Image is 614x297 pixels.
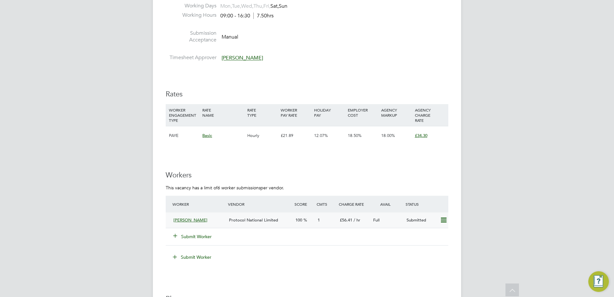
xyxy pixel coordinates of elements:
div: PAYE [167,126,201,145]
span: 1 [318,217,320,223]
span: [PERSON_NAME] [222,55,263,61]
div: AGENCY MARKUP [380,104,413,121]
button: Engage Resource Center [588,271,609,292]
h3: Rates [166,90,448,99]
div: HOLIDAY PAY [312,104,346,121]
h3: Workers [166,171,448,180]
div: WORKER ENGAGEMENT TYPE [167,104,201,126]
div: RATE TYPE [246,104,279,121]
span: 12.07% [314,133,328,138]
div: Hourly [246,126,279,145]
button: Submit Worker [173,233,212,240]
span: 18.50% [348,133,362,138]
div: Status [404,198,448,210]
span: £56.41 [340,217,352,223]
span: Sat, [270,3,279,9]
div: Score [293,198,315,210]
div: EMPLOYER COST [346,104,380,121]
label: Submission Acceptance [166,30,216,43]
span: Tue, [232,3,241,9]
div: Charge Rate [337,198,371,210]
span: Full [373,217,380,223]
span: Thu, [253,3,263,9]
div: Worker [171,198,226,210]
span: Sun [279,3,287,9]
span: £34.30 [415,133,427,138]
div: Vendor [226,198,293,210]
div: WORKER PAY RATE [279,104,312,121]
label: Working Days [166,3,216,9]
div: Cmts [315,198,337,210]
span: Basic [202,133,212,138]
div: 09:00 - 16:30 [220,13,274,19]
span: 100 [295,217,302,223]
span: [PERSON_NAME] [173,217,207,223]
label: Timesheet Approver [166,54,216,61]
div: AGENCY CHARGE RATE [413,104,447,126]
span: 7.50hrs [253,13,274,19]
em: 6 worker submissions [217,185,260,191]
p: This vacancy has a limit of per vendor. [166,185,448,191]
div: Avail [371,198,404,210]
label: Working Hours [166,12,216,19]
span: Manual [222,34,238,40]
button: Submit Worker [168,252,216,262]
div: Submitted [404,215,437,226]
div: £21.89 [279,126,312,145]
span: Wed, [241,3,253,9]
span: 18.00% [381,133,395,138]
div: RATE NAME [201,104,245,121]
span: Mon, [220,3,232,9]
span: / hr [354,217,360,223]
span: Fri, [263,3,270,9]
span: Protocol National Limited [229,217,278,223]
